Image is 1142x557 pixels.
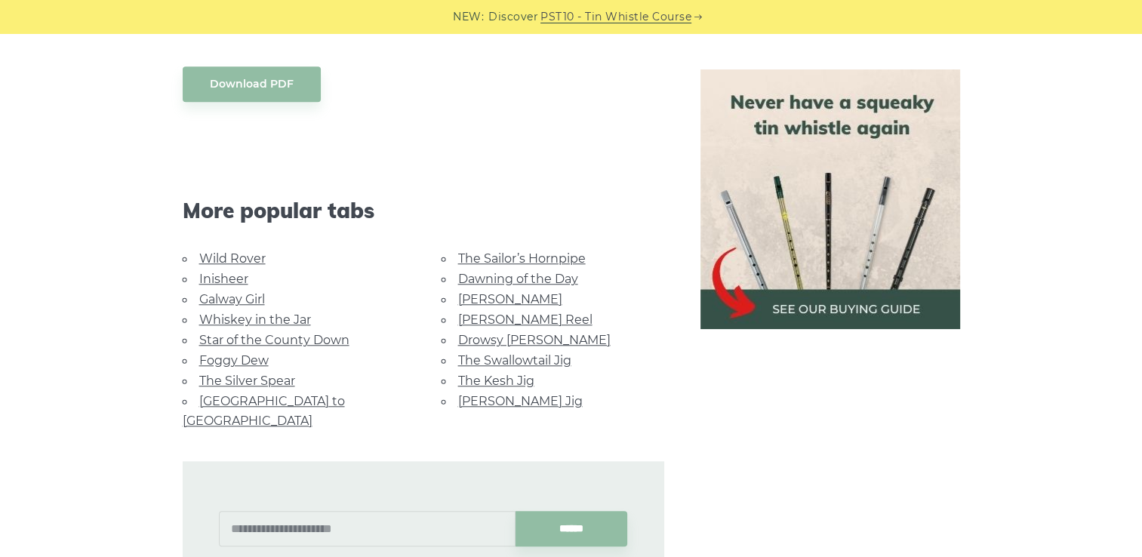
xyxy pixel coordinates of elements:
a: Wild Rover [199,251,266,266]
a: The Sailor’s Hornpipe [458,251,586,266]
a: Foggy Dew [199,353,269,368]
a: [PERSON_NAME] [458,292,562,306]
a: Inisheer [199,272,248,286]
a: Whiskey in the Jar [199,312,311,327]
a: Star of the County Down [199,333,349,347]
a: Galway Girl [199,292,265,306]
a: PST10 - Tin Whistle Course [540,8,691,26]
a: Dawning of the Day [458,272,578,286]
a: The Kesh Jig [458,374,534,388]
a: The Silver Spear [199,374,295,388]
a: Download PDF [183,66,321,102]
a: [PERSON_NAME] Jig [458,394,583,408]
span: More popular tabs [183,198,664,223]
a: The Swallowtail Jig [458,353,571,368]
span: Discover [488,8,538,26]
a: [GEOGRAPHIC_DATA] to [GEOGRAPHIC_DATA] [183,394,345,428]
span: NEW: [453,8,484,26]
img: tin whistle buying guide [700,69,960,329]
a: Drowsy [PERSON_NAME] [458,333,611,347]
a: [PERSON_NAME] Reel [458,312,593,327]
